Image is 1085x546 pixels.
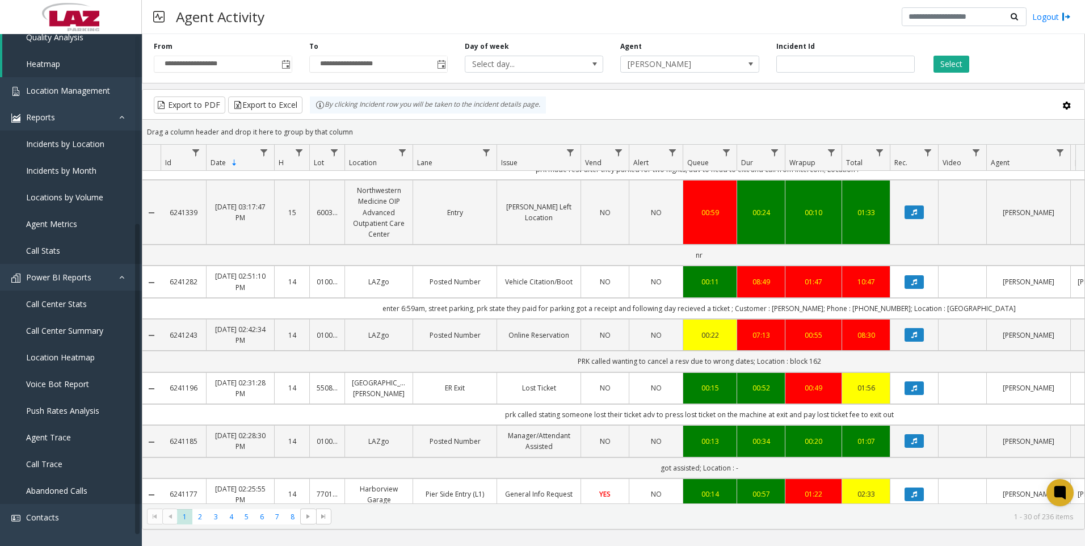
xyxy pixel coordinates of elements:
a: 01:07 [849,436,883,447]
span: Page 1 [177,509,192,524]
a: Harborview Garage [352,484,406,505]
a: NO [636,276,676,287]
span: NO [600,277,611,287]
span: Vend [585,158,602,167]
div: 00:55 [792,330,835,341]
a: 01:33 [849,207,883,218]
a: 02:33 [849,489,883,499]
a: General Info Request [504,489,574,499]
div: 00:59 [690,207,730,218]
span: Queue [687,158,709,167]
a: 00:49 [792,383,835,393]
a: 00:57 [744,489,778,499]
span: Go to the next page [300,509,316,524]
div: 00:14 [690,489,730,499]
span: YES [599,489,611,499]
a: Lane Filter Menu [479,145,494,160]
a: Pier Side Entry (L1) [420,489,490,499]
a: Collapse Details [142,208,161,217]
a: Issue Filter Menu [563,145,578,160]
a: Alert Filter Menu [665,145,680,160]
span: Go to the last page [319,512,328,521]
a: LAZgo [352,330,406,341]
span: Push Rates Analysis [26,405,99,416]
a: NO [588,330,622,341]
a: Entry [420,207,490,218]
img: 'icon' [11,114,20,123]
a: Heatmap [2,51,142,77]
img: logout [1062,11,1071,23]
a: 00:10 [792,207,835,218]
a: 01:22 [792,489,835,499]
button: Select [933,56,969,73]
span: Location Management [26,85,110,96]
a: YES [588,489,622,499]
a: Lot Filter Menu [327,145,342,160]
span: Incidents by Month [26,165,96,176]
a: 770132 [317,489,338,499]
a: Online Reservation [504,330,574,341]
a: [DATE] 02:42:34 PM [213,324,267,346]
a: [PERSON_NAME] [994,436,1063,447]
span: Alert [633,158,649,167]
a: Posted Number [420,330,490,341]
a: Wrapup Filter Menu [824,145,839,160]
a: 00:52 [744,383,778,393]
span: NO [600,436,611,446]
span: Location Heatmap [26,352,95,363]
a: 6241196 [167,383,199,393]
a: Vend Filter Menu [611,145,626,160]
div: 00:11 [690,276,730,287]
a: NO [588,207,622,218]
span: Agent [991,158,1010,167]
span: Call Trace [26,459,62,469]
a: NO [588,436,622,447]
span: Page 3 [208,509,224,524]
a: Id Filter Menu [188,145,204,160]
span: Lane [417,158,432,167]
a: 010052 [317,436,338,447]
a: 14 [281,330,302,341]
label: Day of week [465,41,509,52]
span: Agent Metrics [26,219,77,229]
a: Agent Filter Menu [1053,145,1068,160]
a: 010052 [317,330,338,341]
a: NO [588,276,622,287]
span: Lot [314,158,324,167]
span: NO [600,383,611,393]
a: NO [636,489,676,499]
a: 01:47 [792,276,835,287]
span: Call Stats [26,245,60,256]
img: pageIcon [153,3,165,31]
a: 6241282 [167,276,199,287]
span: Date [211,158,226,167]
label: Agent [620,41,642,52]
a: [PERSON_NAME] [994,383,1063,393]
a: 00:20 [792,436,835,447]
span: [PERSON_NAME] [621,56,731,72]
a: 14 [281,383,302,393]
a: 07:13 [744,330,778,341]
a: 6241185 [167,436,199,447]
span: Call Center Stats [26,299,87,309]
a: [PERSON_NAME] [994,276,1063,287]
label: Incident Id [776,41,815,52]
a: Quality Analysis [2,24,142,51]
span: Incidents by Location [26,138,104,149]
span: Select day... [465,56,575,72]
span: NO [600,208,611,217]
span: NO [600,330,611,340]
span: Page 5 [239,509,254,524]
span: Abandoned Calls [26,485,87,496]
a: [DATE] 02:31:28 PM [213,377,267,399]
a: LAZgo [352,436,406,447]
div: 00:15 [690,383,730,393]
a: [DATE] 02:25:55 PM [213,484,267,505]
a: Logout [1032,11,1071,23]
a: Posted Number [420,276,490,287]
a: Vehicle Citation/Boot [504,276,574,287]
